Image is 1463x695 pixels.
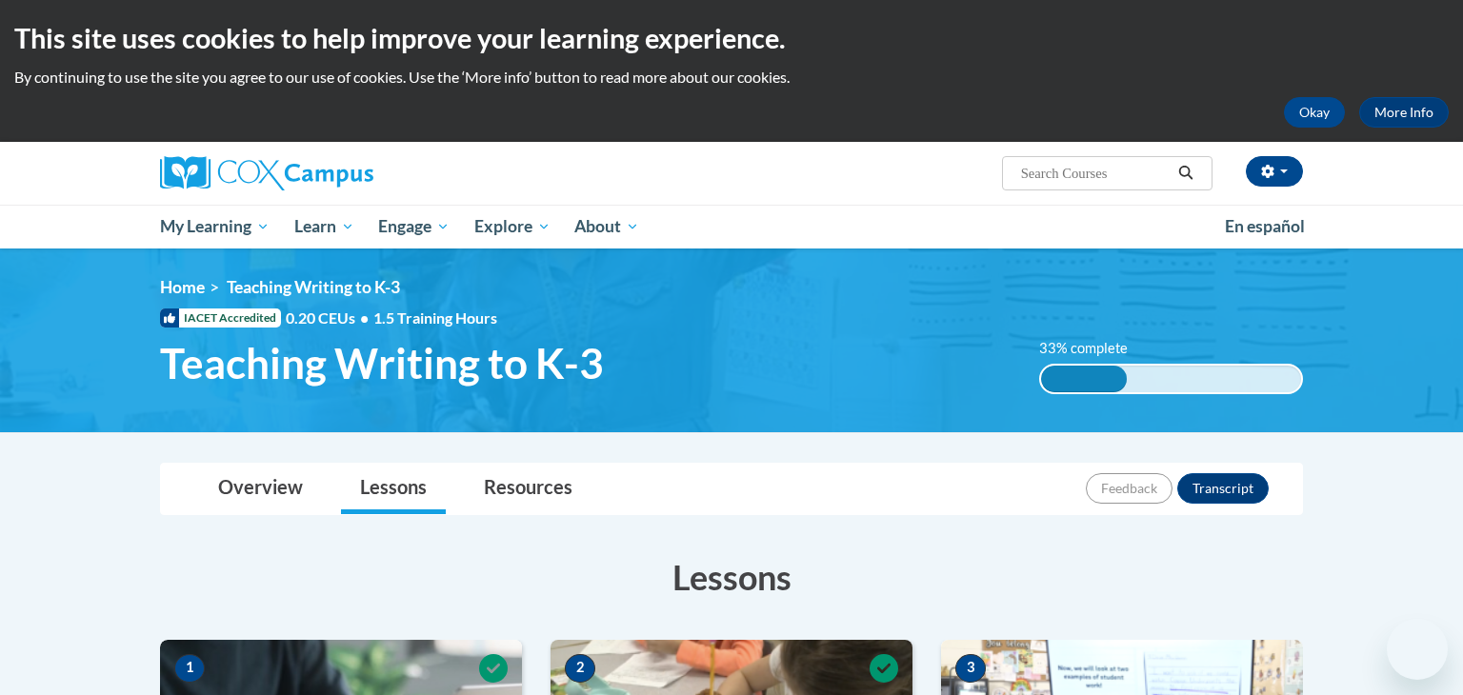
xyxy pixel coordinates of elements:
[565,654,595,683] span: 2
[160,156,522,190] a: Cox Campus
[160,156,373,190] img: Cox Campus
[360,308,369,327] span: •
[1041,366,1127,392] div: 33% complete
[366,205,462,248] a: Engage
[1172,162,1200,185] button: Search
[1387,619,1448,680] iframe: Button to launch messaging window
[199,464,322,514] a: Overview
[282,205,367,248] a: Learn
[1284,97,1345,128] button: Okay
[160,215,270,238] span: My Learning
[1246,156,1303,187] button: Account Settings
[227,277,400,297] span: Teaching Writing to K-3
[341,464,446,514] a: Lessons
[955,654,986,683] span: 3
[1086,473,1172,504] button: Feedback
[286,308,373,328] span: 0.20 CEUs
[14,67,1449,88] p: By continuing to use the site you agree to our use of cookies. Use the ‘More info’ button to read...
[14,19,1449,57] h2: This site uses cookies to help improve your learning experience.
[174,654,205,683] span: 1
[373,308,497,327] span: 1.5 Training Hours
[131,205,1332,248] div: Main menu
[574,215,639,238] span: About
[1359,97,1449,128] a: More Info
[160,308,281,328] span: IACET Accredited
[1039,338,1149,359] label: 33% complete
[294,215,354,238] span: Learn
[160,277,205,297] a: Home
[148,205,282,248] a: My Learning
[462,205,563,248] a: Explore
[1212,207,1317,247] a: En español
[1225,216,1305,236] span: En español
[160,553,1303,601] h3: Lessons
[378,215,450,238] span: Engage
[1019,162,1172,185] input: Search Courses
[563,205,652,248] a: About
[474,215,551,238] span: Explore
[465,464,591,514] a: Resources
[1177,473,1269,504] button: Transcript
[160,338,604,388] span: Teaching Writing to K-3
